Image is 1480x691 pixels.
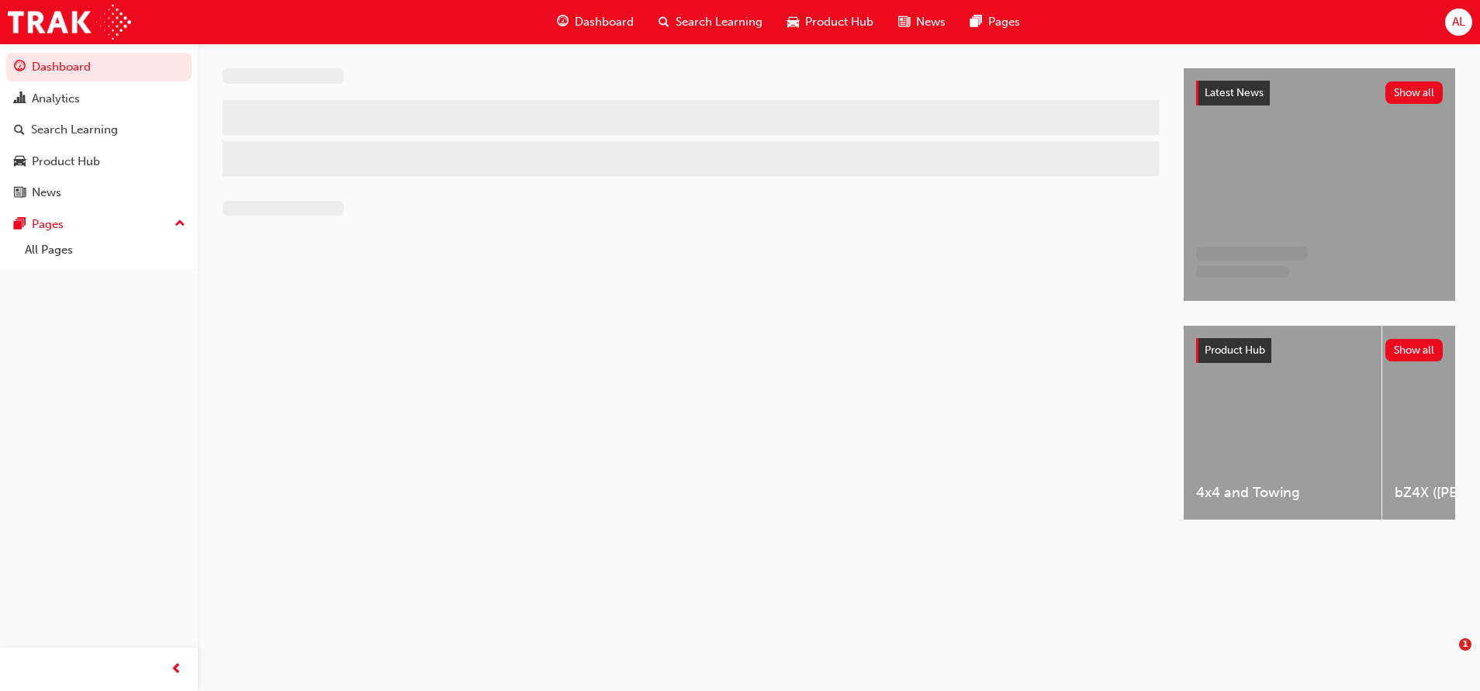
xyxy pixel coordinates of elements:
a: car-iconProduct Hub [775,6,886,38]
span: guage-icon [557,12,569,32]
a: All Pages [19,238,192,262]
span: news-icon [898,12,910,32]
a: Dashboard [6,53,192,81]
img: Trak [8,5,131,40]
a: Latest NewsShow all [1196,81,1443,105]
span: Dashboard [575,13,634,31]
span: car-icon [787,12,799,32]
div: Analytics [32,90,80,108]
button: DashboardAnalyticsSearch LearningProduct HubNews [6,50,192,210]
button: AL [1445,9,1472,36]
span: car-icon [14,155,26,169]
span: pages-icon [970,12,982,32]
div: Search Learning [31,121,118,139]
a: Product Hub [6,147,192,176]
a: news-iconNews [886,6,958,38]
a: Search Learning [6,116,192,144]
a: guage-iconDashboard [545,6,646,38]
span: Product Hub [1205,344,1265,357]
button: Pages [6,210,192,239]
iframe: Intercom live chat [1427,638,1464,675]
a: pages-iconPages [958,6,1032,38]
a: News [6,178,192,207]
span: 4x4 and Towing [1196,484,1369,502]
a: search-iconSearch Learning [646,6,775,38]
button: Show all [1385,81,1444,104]
span: AL [1452,13,1465,31]
span: search-icon [659,12,669,32]
span: News [916,13,946,31]
div: News [32,184,61,202]
span: search-icon [14,123,25,137]
span: up-icon [175,214,185,234]
a: 4x4 and Towing [1184,326,1381,520]
a: Product HubShow all [1196,338,1443,363]
span: Product Hub [805,13,873,31]
span: news-icon [14,186,26,200]
span: Pages [988,13,1020,31]
span: Latest News [1205,86,1264,99]
a: Analytics [6,85,192,113]
button: Show all [1385,339,1444,361]
span: prev-icon [171,660,182,679]
span: 1 [1459,638,1471,651]
div: Pages [32,216,64,233]
span: guage-icon [14,60,26,74]
span: chart-icon [14,92,26,106]
span: pages-icon [14,218,26,232]
span: Search Learning [676,13,762,31]
div: Product Hub [32,153,100,171]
